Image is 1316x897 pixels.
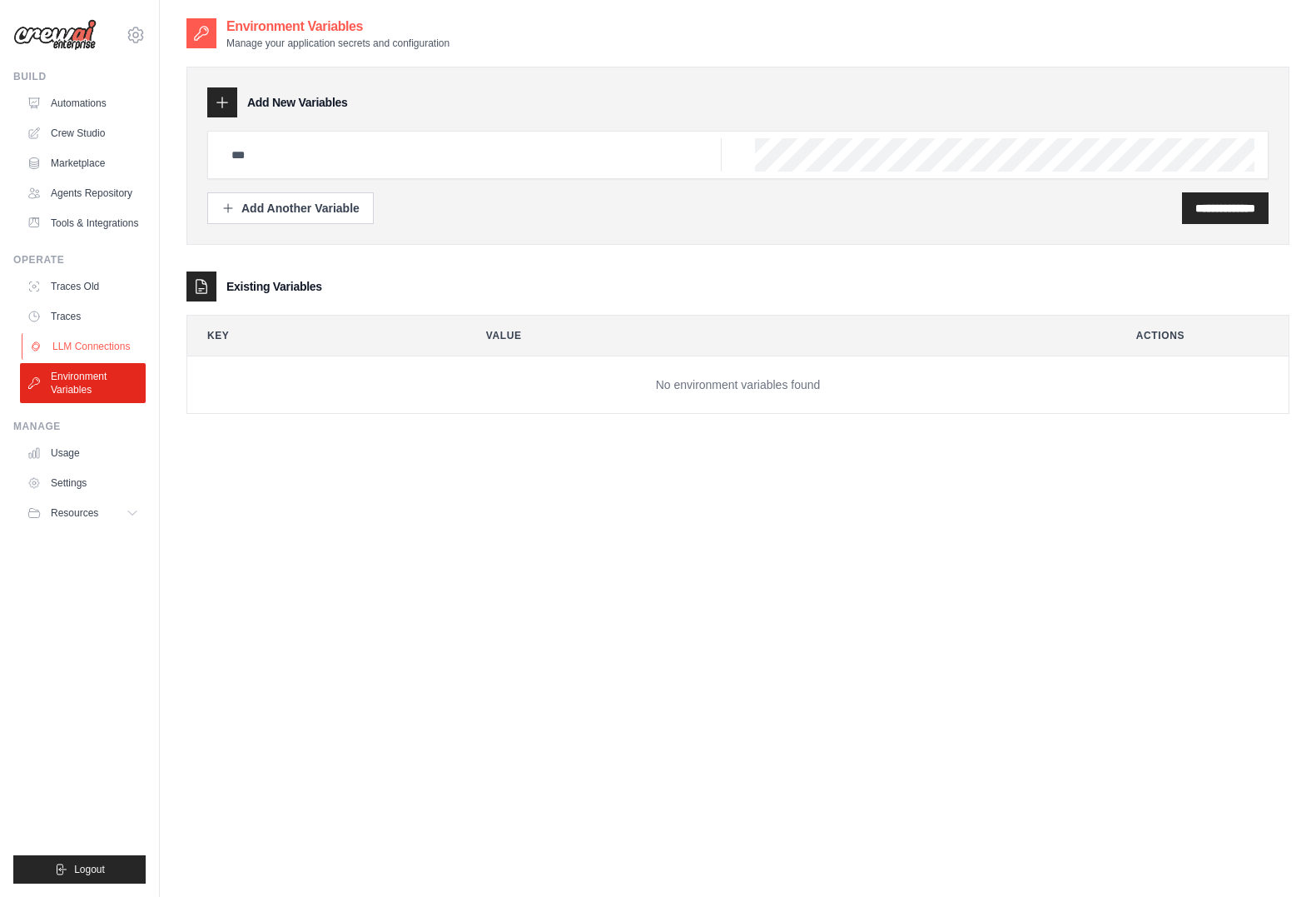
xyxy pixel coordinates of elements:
[20,210,146,237] a: Tools & Integrations
[13,70,146,83] div: Build
[13,253,146,267] div: Operate
[20,90,146,117] a: Automations
[20,303,146,330] a: Traces
[13,420,146,433] div: Manage
[221,200,360,217] div: Add Another Variable
[187,356,1289,414] td: No environment variables found
[20,180,146,207] a: Agents Repository
[226,17,449,37] h2: Environment Variables
[226,37,449,50] p: Manage your application secrets and configuration
[20,470,146,496] a: Settings
[51,506,98,520] span: Resources
[22,333,147,360] a: LLM Connections
[466,316,1103,356] th: Value
[207,192,374,224] button: Add Another Variable
[20,273,146,300] a: Traces Old
[226,278,322,295] h3: Existing Variables
[74,863,105,876] span: Logout
[20,440,146,466] a: Usage
[187,316,453,356] th: Key
[20,363,146,403] a: Environment Variables
[20,500,146,526] button: Resources
[20,150,146,177] a: Marketplace
[13,19,97,51] img: Logo
[1116,316,1289,356] th: Actions
[20,120,146,147] a: Crew Studio
[247,94,348,111] h3: Add New Variables
[13,855,146,884] button: Logout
